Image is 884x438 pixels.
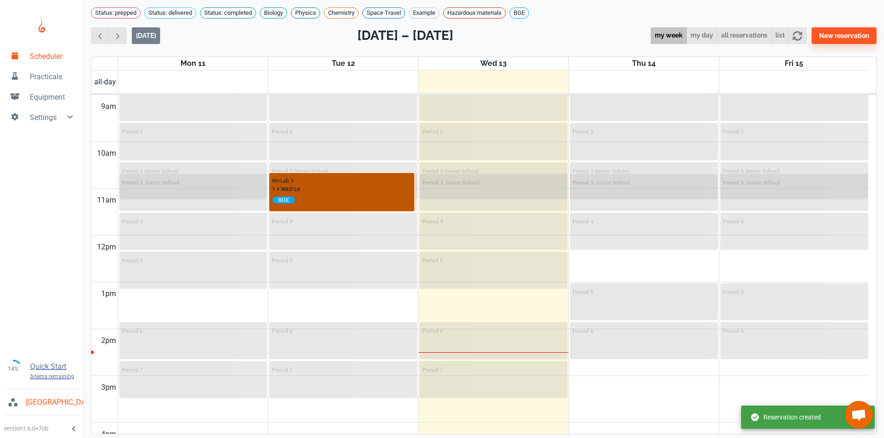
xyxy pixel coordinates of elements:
[95,189,118,212] div: 11am
[122,367,143,373] p: Period 7
[95,142,118,165] div: 10am
[788,27,807,44] button: refresh
[99,376,118,399] div: 3pm
[291,8,320,18] span: Physics
[95,235,118,259] div: 12pm
[144,7,196,19] div: Status: delivered
[330,57,357,70] a: August 12, 2025
[510,7,529,19] div: BGE
[723,289,744,295] p: Period 5
[363,8,405,18] span: Space Travel
[122,328,143,334] p: Period 6
[91,7,141,19] div: Status: prepped
[122,179,179,186] p: Period 3 Junior School
[630,57,658,70] a: August 14, 2025
[723,168,780,174] p: Period 3 Senior School
[409,8,439,18] span: Example
[573,328,594,334] p: Period 6
[422,179,479,186] p: Period 3 Junior School
[272,196,295,204] span: BGE
[200,7,256,19] div: Status: completed
[145,8,196,18] span: Status: delivered
[723,328,744,334] p: Period 6
[422,328,443,334] p: Period 6
[422,218,443,225] p: Period 4
[510,8,529,18] span: BGE
[122,168,179,174] p: Period 3 Senior School
[723,128,744,135] p: Period 2
[723,218,744,225] p: Period 4
[99,95,118,118] div: 9am
[272,367,293,373] p: Period 7
[783,57,805,70] a: August 15, 2025
[272,328,293,334] p: Period 6
[357,26,453,45] h2: [DATE] – [DATE]
[272,178,280,184] p: RK •
[362,7,405,19] div: Space Travel
[99,282,118,305] div: 1pm
[686,27,717,44] button: my day
[812,27,877,44] button: New reservation
[573,218,594,225] p: Period 4
[280,178,294,184] p: Lab 3
[132,27,160,44] button: [DATE]
[409,7,439,19] div: Example
[291,7,320,19] div: Physics
[272,257,293,264] p: Period 5
[771,27,789,44] button: list
[573,128,594,135] p: Period 2
[324,7,359,19] div: Chemistry
[91,27,109,44] button: Previous week
[91,8,140,18] span: Status: prepped
[422,128,443,135] p: Period 2
[92,76,118,88] span: all-day
[422,168,479,174] p: Period 3 Senior School
[272,218,293,225] p: Period 4
[272,168,329,174] p: Period 3 Senior School
[99,329,118,352] div: 2pm
[750,408,821,426] div: Reservation created
[200,8,256,18] span: Status: completed
[478,57,509,70] a: August 13, 2025
[272,185,300,194] p: 1 × W&O L6
[272,128,293,135] p: Period 2
[573,168,629,174] p: Period 3 Senior School
[179,57,207,70] a: August 11, 2025
[573,289,594,295] p: Period 5
[422,257,443,264] p: Period 5
[573,179,630,186] p: Period 3 Junior School
[324,8,358,18] span: Chemistry
[109,27,127,44] button: Next week
[845,401,873,429] a: Open chat
[260,8,287,18] span: Biology
[122,218,143,225] p: Period 4
[443,7,506,19] div: Hazardous materials
[122,128,143,135] p: Period 2
[723,179,780,186] p: Period 3 Junior School
[651,27,687,44] button: my week
[422,367,443,373] p: Period 7
[717,27,772,44] button: all reservations
[122,257,143,264] p: Period 5
[444,8,505,18] span: Hazardous materials
[260,7,287,19] div: Biology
